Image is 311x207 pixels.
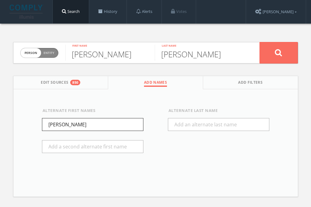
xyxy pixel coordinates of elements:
span: Add Filters [238,80,263,87]
button: Add Filters [203,76,298,89]
input: Add an alternate last name [168,118,269,131]
div: 850 [70,80,80,85]
input: Add a second alternate first name [42,140,143,153]
span: Entity [44,51,54,55]
span: person [21,48,41,58]
span: Add Names [144,80,167,87]
div: Alternate First Names [43,108,143,114]
div: Alternate Last Name [169,108,269,114]
span: Edit Sources [41,80,68,87]
input: Add an alternate first name [42,118,143,131]
button: Add Names [108,76,203,89]
button: Edit Sources850 [13,76,108,89]
img: illumis [9,5,44,19]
